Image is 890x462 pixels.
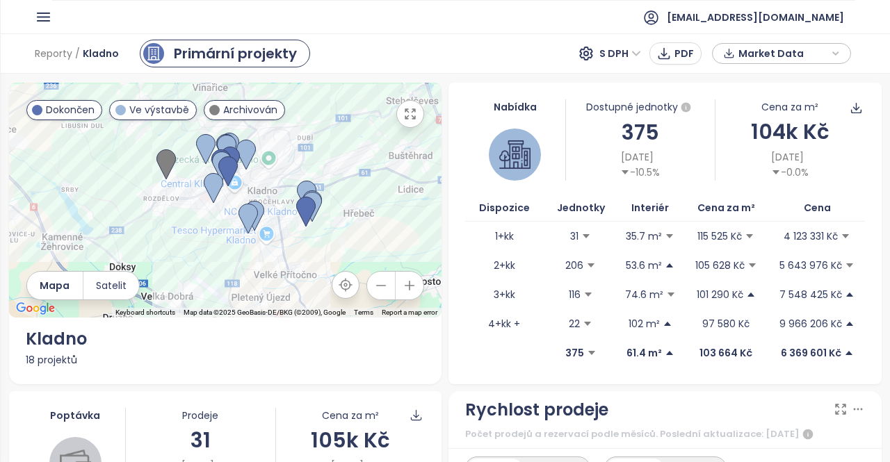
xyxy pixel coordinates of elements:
[40,278,70,293] span: Mapa
[629,316,660,331] p: 102 m²
[771,165,809,180] div: -0.0%
[665,261,674,270] span: caret-up
[665,348,674,358] span: caret-up
[565,345,584,361] p: 375
[738,43,828,64] span: Market Data
[126,424,275,456] div: 31
[583,319,592,329] span: caret-down
[779,287,842,302] p: 7 548 425 Kč
[845,319,855,329] span: caret-up
[715,115,864,148] div: 104k Kč
[720,43,843,64] div: button
[625,287,663,302] p: 74.6 m²
[747,261,757,270] span: caret-down
[626,258,662,273] p: 53.6 m²
[844,348,854,358] span: caret-up
[663,319,672,329] span: caret-up
[781,345,841,361] p: 6 369 601 Kč
[779,258,842,273] p: 5 643 976 Kč
[667,1,844,34] span: [EMAIL_ADDRESS][DOMAIN_NAME]
[583,290,593,299] span: caret-down
[784,229,838,244] p: 4 123 331 Kč
[665,231,674,241] span: caret-down
[465,195,544,222] th: Dispozice
[465,309,544,338] td: 4+kk +
[702,316,750,331] p: 97 580 Kč
[845,261,855,270] span: caret-down
[75,41,80,66] span: /
[746,290,756,299] span: caret-up
[599,43,641,64] span: S DPH
[26,408,126,423] div: Poptávka
[683,195,770,222] th: Cena za m²
[771,149,804,165] span: [DATE]
[13,299,58,317] img: Google
[674,46,694,61] span: PDF
[697,229,742,244] p: 115 525 Kč
[569,287,581,302] p: 116
[465,222,544,251] td: 1+kk
[382,308,437,316] a: Report a map error
[620,165,660,180] div: -10.5%
[621,149,654,165] span: [DATE]
[581,231,591,241] span: caret-down
[96,278,127,293] span: Satelit
[27,272,83,299] button: Mapa
[46,102,95,117] span: Dokončen
[570,229,578,244] p: 31
[697,287,743,302] p: 101 290 Kč
[569,316,580,331] p: 22
[26,352,426,368] div: 18 projektů
[771,167,781,177] span: caret-down
[587,348,597,358] span: caret-down
[465,280,544,309] td: 3+kk
[620,167,630,177] span: caret-down
[761,99,818,115] div: Cena za m²
[649,42,702,65] button: PDF
[544,195,619,222] th: Jednotky
[666,290,676,299] span: caret-down
[565,258,583,273] p: 206
[695,258,745,273] p: 105 628 Kč
[499,139,531,170] img: house
[276,424,425,456] div: 105k Kč
[322,408,379,423] div: Cena za m²
[174,43,297,64] div: Primární projekty
[129,102,189,117] span: Ve výstavbě
[223,102,277,117] span: Archivován
[618,195,682,222] th: Interiér
[465,251,544,280] td: 2+kk
[566,116,715,149] div: 375
[465,426,865,443] div: Počet prodejů a rezervací podle měsíců. Poslední aktualizace: [DATE]
[26,326,426,352] div: Kladno
[354,308,373,316] a: Terms (opens in new tab)
[13,299,58,317] a: Open this area in Google Maps (opens a new window)
[745,231,754,241] span: caret-down
[770,195,865,222] th: Cena
[626,229,662,244] p: 35.7 m²
[566,99,715,116] div: Dostupné jednotky
[841,231,850,241] span: caret-down
[699,345,752,361] p: 103 664 Kč
[35,41,72,66] span: Reporty
[126,408,275,423] div: Prodeje
[779,316,842,331] p: 9 966 206 Kč
[83,272,139,299] button: Satelit
[845,290,855,299] span: caret-up
[465,99,565,115] div: Nabídka
[83,41,119,66] span: Kladno
[115,308,175,317] button: Keyboard shortcuts
[626,345,662,361] p: 61.4 m²
[184,308,346,316] span: Map data ©2025 GeoBasis-DE/BKG (©2009), Google
[465,397,608,423] div: Rychlost prodeje
[140,40,310,67] a: primary
[586,261,596,270] span: caret-down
